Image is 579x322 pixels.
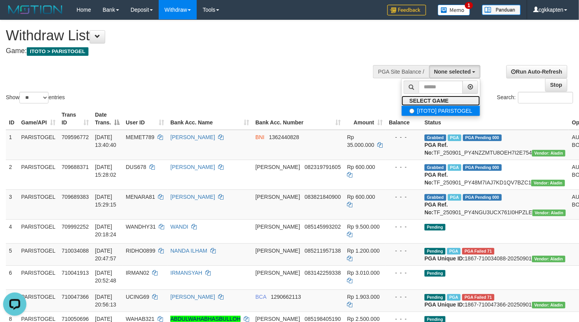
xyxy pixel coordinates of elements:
[532,150,565,157] span: Vendor URL: https://payment4.1velocity.biz
[62,294,89,300] span: 710047366
[6,28,378,43] h1: Withdraw List
[18,289,59,312] td: PARISTOGEL
[95,270,116,284] span: [DATE] 20:52:48
[347,316,380,322] span: Rp 2.500.000
[425,164,446,171] span: Grabbed
[6,4,65,15] img: MOTION_logo.png
[18,189,59,219] td: PARISTOGEL
[6,130,18,160] td: 1
[126,224,156,230] span: WANDHY31
[389,133,418,141] div: - - -
[402,96,480,106] a: SELECT GAME
[305,164,341,170] span: Copy 082319791605 to clipboard
[463,134,502,141] span: PGA Pending
[463,164,502,171] span: PGA Pending
[170,164,215,170] a: [PERSON_NAME]
[389,163,418,171] div: - - -
[59,108,92,130] th: Trans ID: activate to sort column ascending
[425,142,448,156] b: PGA Ref. No:
[532,302,565,308] span: Vendor URL: https://payment4.1velocity.biz
[95,164,116,178] span: [DATE] 15:28:02
[532,256,565,262] span: Vendor URL: https://payment4.1velocity.biz
[425,224,446,231] span: Pending
[255,316,300,322] span: [PERSON_NAME]
[347,294,380,300] span: Rp 1.903.000
[347,134,374,148] span: Rp 35.000.000
[465,2,473,9] span: 1
[387,5,426,15] img: Feedback.jpg
[62,248,89,254] span: 710034088
[421,243,569,265] td: 1867-710034088-20250901
[27,47,88,56] span: ITOTO > PARISTOGEL
[532,210,566,216] span: Vendor URL: https://payment4.1velocity.biz
[18,219,59,243] td: PARISTOGEL
[347,224,380,230] span: Rp 9.500.000
[389,293,418,301] div: - - -
[6,108,18,130] th: ID
[269,134,299,140] span: Copy 1362440828 to clipboard
[6,243,18,265] td: 5
[425,248,446,255] span: Pending
[447,294,461,301] span: Marked by cgkricksen
[170,194,215,200] a: [PERSON_NAME]
[62,270,89,276] span: 710041913
[170,270,202,276] a: IRMANSYAH
[434,69,471,75] span: None selected
[126,164,146,170] span: DUS678
[462,248,494,255] span: PGA Error
[409,98,449,104] b: SELECT GAME
[18,243,59,265] td: PARISTOGEL
[409,108,414,114] input: [ITOTO] PARISTOGEL
[3,3,26,26] button: Open LiveChat chat widget
[170,294,215,300] a: [PERSON_NAME]
[62,134,89,140] span: 709596772
[18,160,59,189] td: PARISTOGEL
[255,194,300,200] span: [PERSON_NAME]
[425,255,465,262] b: PGA Unique ID:
[6,265,18,289] td: 6
[123,108,167,130] th: User ID: activate to sort column ascending
[62,224,89,230] span: 709992252
[6,189,18,219] td: 3
[305,194,341,200] span: Copy 083821840900 to clipboard
[255,294,266,300] span: BCA
[126,294,149,300] span: UCING69
[389,223,418,231] div: - - -
[482,5,521,15] img: panduan.png
[448,164,461,171] span: Marked by cgkricksen
[497,92,573,103] label: Search:
[95,194,116,208] span: [DATE] 15:29:15
[389,247,418,255] div: - - -
[271,294,301,300] span: Copy 1290662113 to clipboard
[6,160,18,189] td: 2
[425,194,446,201] span: Grabbed
[448,134,461,141] span: Marked by cgkricksen
[421,108,569,130] th: Status
[373,65,429,78] div: PGA Site Balance /
[92,108,123,130] th: Date Trans.: activate to sort column descending
[421,289,569,312] td: 1867-710047366-20250901
[18,265,59,289] td: PARISTOGEL
[447,248,461,255] span: Marked by cgkricksen
[255,164,300,170] span: [PERSON_NAME]
[347,164,375,170] span: Rp 600.000
[438,5,470,15] img: Button%20Memo.svg
[425,301,465,308] b: PGA Unique ID:
[62,164,89,170] span: 709688371
[126,134,154,140] span: MEMET789
[19,92,49,103] select: Showentries
[255,134,264,140] span: BNI
[386,108,421,130] th: Balance
[425,201,448,215] b: PGA Ref. No:
[255,270,300,276] span: [PERSON_NAME]
[347,194,375,200] span: Rp 600.000
[170,224,188,230] a: WANDI
[62,316,89,322] span: 710050696
[421,160,569,189] td: TF_250901_PY48M7IAJ7KD1QV7BZC1
[421,189,569,219] td: TF_250901_PY4NGU3UCX761I0HPZLE
[347,270,380,276] span: Rp 3.010.000
[425,134,446,141] span: Grabbed
[305,248,341,254] span: Copy 085211957138 to clipboard
[425,172,448,186] b: PGA Ref. No:
[126,316,154,322] span: WAHAB321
